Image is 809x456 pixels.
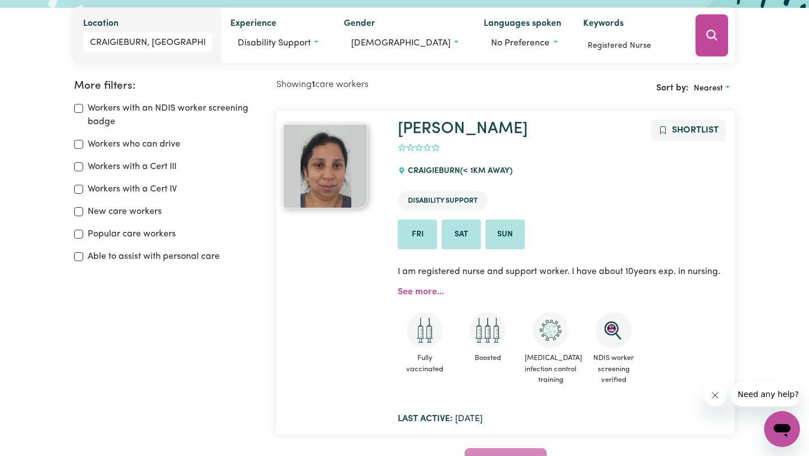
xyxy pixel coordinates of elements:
label: Popular care workers [88,227,176,241]
button: Worker gender preference [344,33,466,54]
input: Enter keywords, e.g. full name, interests [583,37,680,54]
iframe: Button to launch messaging window [764,411,800,447]
span: [DATE] [398,414,483,423]
li: Disability Support [398,191,488,211]
label: Workers who can drive [88,138,180,151]
iframe: Close message [704,384,726,407]
label: Location [83,17,119,33]
label: Languages spoken [484,17,561,33]
span: Fully vaccinated [398,348,452,379]
span: (< 1km away) [460,167,512,175]
span: Nearest [694,84,723,93]
label: Able to assist with personal care [88,250,220,263]
span: Disability support [238,39,311,48]
span: Boosted [461,348,515,368]
span: No preference [491,39,549,48]
b: Last active: [398,414,453,423]
a: [PERSON_NAME] [398,121,528,137]
li: Available on Sat [442,220,481,250]
button: Sort search results [689,80,735,97]
img: CS Academy: COVID-19 Infection Control Training course completed [533,312,569,348]
button: Search [696,15,728,57]
span: Shortlist [672,126,719,135]
p: I am registered nurse and support worker. I have about 10years exp. in nursing. [398,258,728,285]
a: See more... [398,288,444,297]
label: Workers with an NDIS worker screening badge [88,102,263,129]
span: NDIS worker screening verified [587,348,640,390]
label: New care workers [88,205,162,218]
input: Enter a suburb [83,33,212,53]
span: [DEMOGRAPHIC_DATA] [351,39,451,48]
h2: Showing care workers [276,80,506,90]
iframe: Message from company [731,382,800,407]
img: Care and support worker has received booster dose of COVID-19 vaccination [470,312,506,348]
a: Gurdeep [283,124,384,208]
img: View Gurdeep's profile [283,124,367,208]
button: Worker experience options [230,33,326,54]
button: Worker language preferences [484,33,565,54]
button: Add to shortlist [651,120,726,141]
img: NDIS Worker Screening Verified [596,312,631,348]
div: add rating by typing an integer from 0 to 5 or pressing arrow keys [398,142,440,154]
li: Available on Fri [398,220,437,250]
div: CRAIGIEBURN [398,156,519,186]
li: Available on Sun [485,220,525,250]
label: Workers with a Cert III [88,160,176,174]
img: Care and support worker has received 2 doses of COVID-19 vaccine [407,312,443,348]
label: Workers with a Cert IV [88,183,177,196]
span: Sort by: [656,84,689,93]
label: Experience [230,17,276,33]
span: [MEDICAL_DATA] infection control training [524,348,578,390]
b: 1 [312,80,315,89]
label: Gender [344,17,375,33]
label: Keywords [583,17,624,33]
h2: More filters: [74,80,263,93]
